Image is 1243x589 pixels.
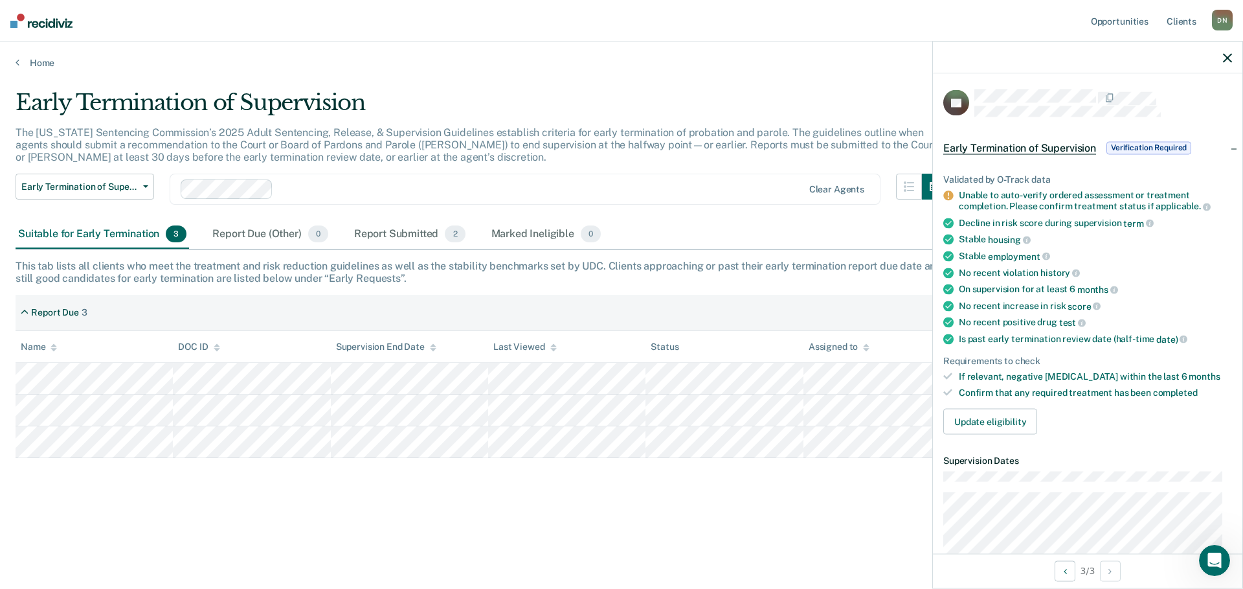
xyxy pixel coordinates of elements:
[336,341,436,352] div: Supervision End Date
[1199,545,1230,576] iframe: Intercom live chat
[651,341,678,352] div: Status
[959,217,1232,229] div: Decline in risk score during supervision
[21,181,138,192] span: Early Termination of Supervision
[1156,334,1187,344] span: date)
[493,341,556,352] div: Last Viewed
[210,220,330,249] div: Report Due (Other)
[959,234,1232,246] div: Stable
[1100,560,1121,581] button: Next Opportunity
[959,371,1232,382] div: If relevant, negative [MEDICAL_DATA] within the last 6
[943,455,1232,466] dt: Supervision Dates
[352,220,468,249] div: Report Submitted
[988,251,1049,261] span: employment
[1059,318,1086,328] span: test
[959,190,1232,212] div: Unable to auto-verify ordered assessment or treatment completion. Please confirm treatment status...
[943,355,1232,366] div: Requirements to check
[809,184,864,195] div: Clear agents
[489,220,604,249] div: Marked Ineligible
[959,250,1232,262] div: Stable
[16,57,1227,69] a: Home
[943,141,1096,154] span: Early Termination of Supervision
[581,225,601,242] span: 0
[959,317,1232,329] div: No recent positive drug
[10,14,73,28] img: Recidiviz
[1153,387,1198,398] span: completed
[1040,268,1080,278] span: history
[988,235,1031,245] span: housing
[809,341,869,352] div: Assigned to
[959,300,1232,312] div: No recent increase in risk
[445,225,465,242] span: 2
[166,225,186,242] span: 3
[959,333,1232,345] div: Is past early termination review date (half-time
[1212,10,1233,30] div: D N
[959,267,1232,279] div: No recent violation
[21,341,57,352] div: Name
[16,89,948,126] div: Early Termination of Supervision
[82,307,87,318] div: 3
[1123,218,1153,228] span: term
[1068,301,1101,311] span: score
[943,408,1037,434] button: Update eligibility
[933,127,1242,168] div: Early Termination of SupervisionVerification Required
[16,260,1227,284] div: This tab lists all clients who meet the treatment and risk reduction guidelines as well as the st...
[1189,371,1220,382] span: months
[943,174,1232,185] div: Validated by O-Track data
[1106,141,1191,154] span: Verification Required
[16,220,189,249] div: Suitable for Early Termination
[1077,284,1118,294] span: months
[31,307,79,318] div: Report Due
[178,341,219,352] div: DOC ID
[933,553,1242,588] div: 3 / 3
[308,225,328,242] span: 0
[959,387,1232,398] div: Confirm that any required treatment has been
[1055,560,1075,581] button: Previous Opportunity
[959,284,1232,295] div: On supervision for at least 6
[16,126,937,163] p: The [US_STATE] Sentencing Commission’s 2025 Adult Sentencing, Release, & Supervision Guidelines e...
